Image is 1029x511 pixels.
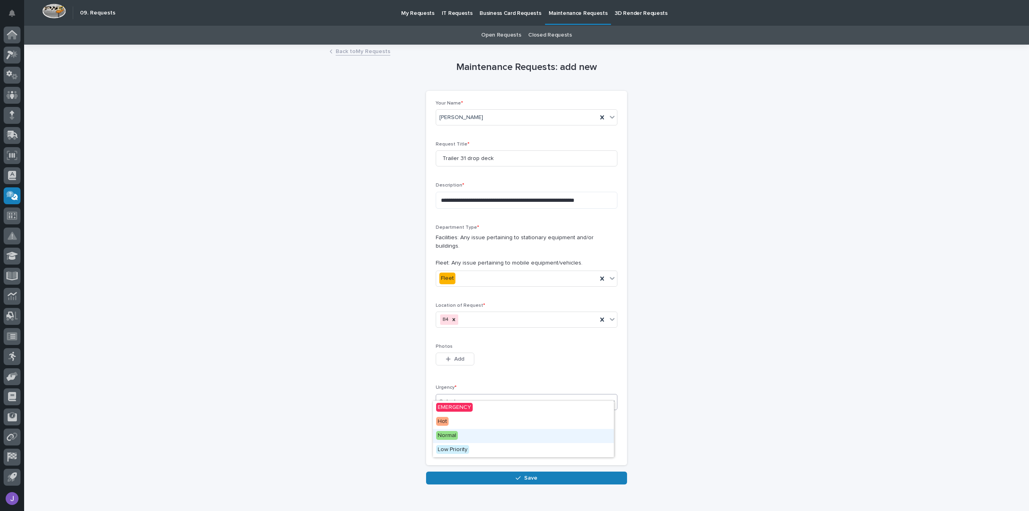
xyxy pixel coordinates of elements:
span: [PERSON_NAME] [439,113,483,122]
span: Description [436,183,464,188]
span: Save [524,474,537,482]
button: users-avatar [4,490,20,507]
span: Urgency [436,385,457,390]
span: Request Title [436,142,469,147]
span: Add [454,355,464,363]
span: Location of Request [436,303,485,308]
span: Low Priority [436,445,469,454]
span: Photos [436,344,453,349]
span: EMERGENCY [436,403,473,412]
a: Back toMy Requests [336,46,390,55]
a: Open Requests [481,26,521,45]
a: Closed Requests [528,26,572,45]
div: Normal [433,429,614,443]
span: Your Name [436,101,463,106]
div: Select... [439,398,459,406]
div: Notifications [10,10,20,23]
button: Notifications [4,5,20,22]
img: Workspace Logo [42,4,66,18]
div: Fleet [439,273,455,284]
div: Low Priority [433,443,614,457]
button: Save [426,472,627,484]
div: EMERGENCY [433,401,614,415]
div: Hot [433,415,614,429]
h2: 09. Requests [80,10,115,16]
button: Add [436,353,474,365]
h1: Maintenance Requests: add new [426,62,627,73]
div: B4 [440,314,449,325]
span: Department Type [436,225,479,230]
span: Normal [436,431,458,440]
span: Hot [436,417,449,426]
p: Facilities: Any issue pertaining to stationary equipment and/or buildings. Fleet: Any issue perta... [436,234,617,267]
